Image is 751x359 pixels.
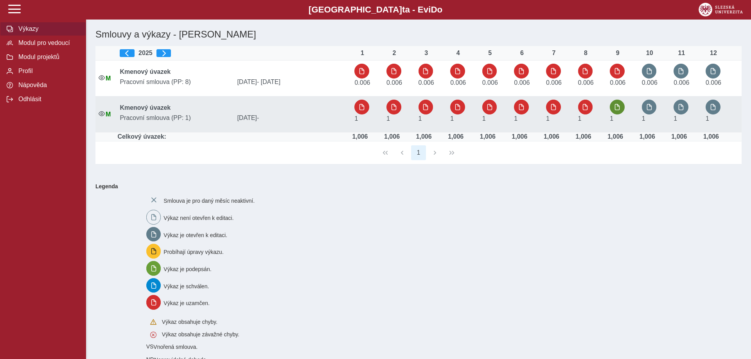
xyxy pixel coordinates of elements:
[642,79,658,86] span: Úvazek : 0,048 h / den. 0,24 h / týden.
[450,115,454,122] span: Úvazek : 8 h / den. 40 h / týden.
[578,115,582,122] span: Úvazek : 8 h / den. 40 h / týden.
[163,266,211,272] span: Výkaz je podepsán.
[448,133,464,140] div: Úvazek : 8,048 h / den. 40,24 h / týden.
[674,115,677,122] span: Úvazek : 8 h / den. 40 h / týden.
[163,249,223,255] span: Probíhají úpravy výkazu.
[163,283,209,289] span: Výkaz je schválen.
[706,50,721,57] div: 12
[92,26,636,43] h1: Smlouvy a výkazy - [PERSON_NAME]
[120,49,348,57] div: 2025
[163,300,210,306] span: Výkaz je uzamčen.
[431,5,437,14] span: D
[546,50,562,57] div: 7
[578,79,594,86] span: Úvazek : 0,048 h / den. 0,24 h / týden.
[16,82,79,89] span: Nápověda
[352,133,368,140] div: Úvazek : 8,048 h / den. 40,24 h / týden.
[386,115,390,122] span: Úvazek : 8 h / den. 40 h / týden.
[419,115,422,122] span: Úvazek : 8 h / den. 40 h / týden.
[92,180,738,193] b: Legenda
[546,79,562,86] span: Úvazek : 0,048 h / den. 0,24 h / týden.
[514,115,517,122] span: Úvazek : 8 h / den. 40 h / týden.
[642,50,658,57] div: 10
[450,79,466,86] span: Úvazek : 0,048 h / den. 0,24 h / týden.
[153,344,198,350] span: Vnořená smlouva.
[354,79,370,86] span: Úvazek : 0,048 h / den. 0,24 h / týden.
[674,79,689,86] span: Úvazek : 0,048 h / den. 0,24 h / týden.
[16,25,79,32] span: Výkazy
[706,115,709,122] span: Úvazek : 8 h / den. 40 h / týden.
[546,115,550,122] span: Úvazek : 8 h / den. 40 h / týden.
[386,79,402,86] span: Úvazek : 0,048 h / den. 0,24 h / týden.
[146,343,154,350] span: Smlouva vnořená do kmene
[117,114,234,121] span: Pracovní smlouva (PP: 1)
[106,75,111,82] span: Údaje souhlasí s údaji v Magionu
[610,115,613,122] span: Úvazek : 8 h / den. 40 h / týden.
[544,133,559,140] div: Úvazek : 8,048 h / den. 40,24 h / týden.
[610,50,625,57] div: 9
[117,79,234,86] span: Pracovní smlouva (PP: 8)
[106,111,111,118] span: Údaje souhlasí s údaji v Magionu
[354,50,370,57] div: 1
[640,133,655,140] div: Úvazek : 8,048 h / den. 40,24 h / týden.
[257,79,280,85] span: - [DATE]
[482,115,486,122] span: Úvazek : 8 h / den. 40 h / týden.
[482,50,498,57] div: 5
[411,145,426,160] button: 1
[671,133,687,140] div: Úvazek : 8,048 h / den. 40,24 h / týden.
[419,79,434,86] span: Úvazek : 0,048 h / den. 0,24 h / týden.
[386,50,402,57] div: 2
[163,198,255,204] span: Smlouva je pro daný měsíc neaktivní.
[117,132,351,141] td: Celkový úvazek:
[23,5,728,15] b: [GEOGRAPHIC_DATA] a - Evi
[576,133,591,140] div: Úvazek : 8,048 h / den. 40,24 h / týden.
[120,104,171,111] b: Kmenový úvazek
[120,68,171,75] b: Kmenový úvazek
[514,79,530,86] span: Úvazek : 0,048 h / den. 0,24 h / týden.
[607,133,623,140] div: Úvazek : 8,048 h / den. 40,24 h / týden.
[257,114,259,121] span: -
[419,50,434,57] div: 3
[699,3,743,16] img: logo_web_su.png
[482,79,498,86] span: Úvazek : 0,048 h / den. 0,24 h / týden.
[480,133,496,140] div: Úvazek : 8,048 h / den. 40,24 h / týden.
[706,79,721,86] span: Úvazek : 0,048 h / den. 0,24 h / týden.
[99,111,105,117] i: Smlouva je aktivní
[234,79,351,86] span: [DATE]
[512,133,527,140] div: Úvazek : 8,048 h / den. 40,24 h / týden.
[437,5,443,14] span: o
[354,115,358,122] span: Úvazek : 8 h / den. 40 h / týden.
[99,75,105,81] i: Smlouva je aktivní
[16,68,79,75] span: Profil
[163,232,227,238] span: Výkaz je otevřen k editaci.
[514,50,530,57] div: 6
[402,5,405,14] span: t
[16,54,79,61] span: Modul projektů
[16,96,79,103] span: Odhlásit
[450,50,466,57] div: 4
[578,50,594,57] div: 8
[16,39,79,46] span: Modul pro vedoucí
[416,133,432,140] div: Úvazek : 8,048 h / den. 40,24 h / týden.
[703,133,719,140] div: Úvazek : 8,048 h / den. 40,24 h / týden.
[163,215,234,221] span: Výkaz není otevřen k editaci.
[642,115,645,122] span: Úvazek : 8 h / den. 40 h / týden.
[234,114,351,121] span: [DATE]
[162,331,239,338] span: Výkaz obsahuje závažné chyby.
[162,319,217,325] span: Výkaz obsahuje chyby.
[674,50,689,57] div: 11
[610,79,625,86] span: Úvazek : 0,048 h / den. 0,24 h / týden.
[384,133,400,140] div: Úvazek : 8,048 h / den. 40,24 h / týden.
